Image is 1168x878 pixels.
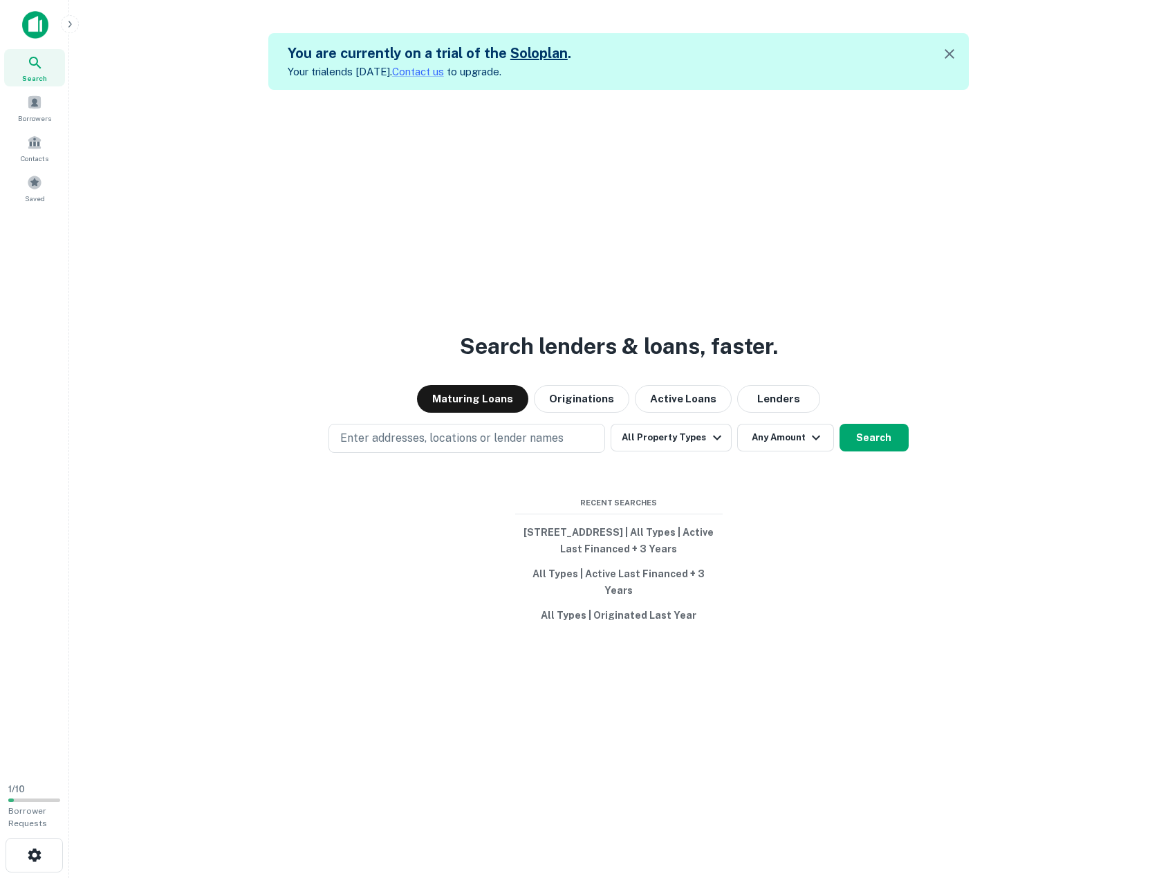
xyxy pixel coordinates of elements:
[534,385,629,413] button: Originations
[635,385,732,413] button: Active Loans
[8,784,25,794] span: 1 / 10
[392,66,444,77] a: Contact us
[21,153,48,164] span: Contacts
[417,385,528,413] button: Maturing Loans
[8,806,47,828] span: Borrower Requests
[840,424,909,451] button: Search
[4,89,65,127] a: Borrowers
[4,49,65,86] a: Search
[22,11,48,39] img: capitalize-icon.png
[737,385,820,413] button: Lenders
[328,424,605,453] button: Enter addresses, locations or lender names
[1099,723,1168,790] iframe: Chat Widget
[340,430,564,447] p: Enter addresses, locations or lender names
[4,129,65,167] a: Contacts
[25,193,45,204] span: Saved
[288,43,571,64] h5: You are currently on a trial of the .
[288,64,571,80] p: Your trial ends [DATE]. to upgrade.
[510,45,568,62] a: Soloplan
[611,424,731,451] button: All Property Types
[515,520,723,561] button: [STREET_ADDRESS] | All Types | Active Last Financed + 3 Years
[4,169,65,207] a: Saved
[515,497,723,509] span: Recent Searches
[515,561,723,603] button: All Types | Active Last Financed + 3 Years
[460,330,778,363] h3: Search lenders & loans, faster.
[18,113,51,124] span: Borrowers
[515,603,723,628] button: All Types | Originated Last Year
[22,73,47,84] span: Search
[737,424,834,451] button: Any Amount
